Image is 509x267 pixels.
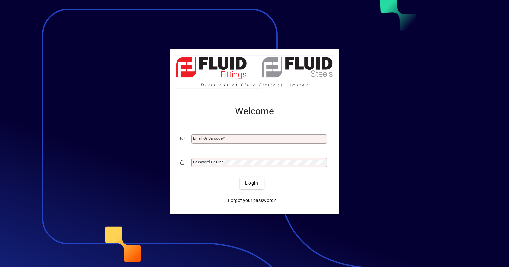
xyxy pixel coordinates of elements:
[245,180,258,187] span: Login
[225,194,279,206] a: Forgot your password?
[228,197,276,204] span: Forgot your password?
[193,160,221,164] mat-label: Password or Pin
[240,177,264,189] button: Login
[193,136,223,141] mat-label: Email or Barcode
[180,106,329,117] h2: Welcome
